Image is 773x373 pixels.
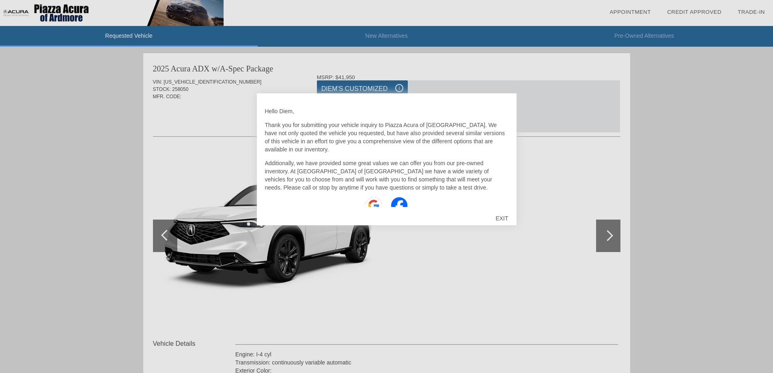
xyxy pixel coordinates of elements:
p: Thank you for submitting your vehicle inquiry to Piazza Acura of [GEOGRAPHIC_DATA]. We have not o... [265,121,508,153]
div: EXIT [487,206,516,231]
img: Google Icon [366,197,382,213]
a: Credit Approved [667,9,721,15]
img: Facebook Icon [391,197,407,213]
a: Appointment [609,9,651,15]
p: Hello Diem, [265,107,508,115]
p: Additionally, we have provided some great values we can offer you from our pre-owned inventory. A... [265,159,508,192]
a: Trade-In [738,9,765,15]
